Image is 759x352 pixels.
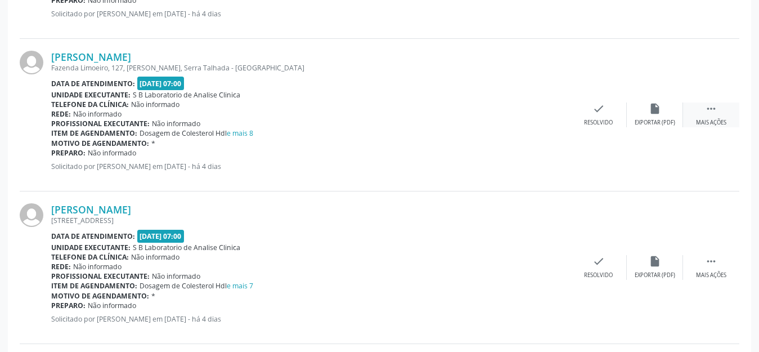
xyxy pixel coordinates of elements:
[227,128,253,138] a: e mais 8
[152,119,200,128] span: Não informado
[51,216,571,225] div: [STREET_ADDRESS]
[51,100,129,109] b: Telefone da clínica:
[705,255,717,268] i: 
[51,281,137,291] b: Item de agendamento:
[51,109,71,119] b: Rede:
[51,128,137,138] b: Item de agendamento:
[51,9,402,19] p: Solicitado por [PERSON_NAME] em [DATE] - há 4 dias
[227,281,253,291] a: e mais 7
[51,301,86,310] b: Preparo:
[88,301,136,310] span: Não informado
[51,243,131,252] b: Unidade executante:
[649,255,661,268] i: insert_drive_file
[51,51,131,63] a: [PERSON_NAME]
[73,262,122,271] span: Não informado
[696,119,726,127] div: Mais ações
[51,314,571,324] p: Solicitado por [PERSON_NAME] em [DATE] - há 4 dias
[51,139,149,148] b: Motivo de agendamento:
[51,148,86,158] b: Preparo:
[133,90,240,100] span: S B Laboratorio de Analise Clinica
[705,103,717,115] i: 
[152,271,200,281] span: Não informado
[696,271,726,279] div: Mais ações
[133,243,240,252] span: S B Laboratorio de Analise Clinica
[137,230,185,243] span: [DATE] 07:00
[20,51,43,74] img: img
[51,162,571,171] p: Solicitado por [PERSON_NAME] em [DATE] - há 4 dias
[20,203,43,227] img: img
[51,63,571,73] div: Fazenda Limoeiro, 127, [PERSON_NAME], Serra Talhada - [GEOGRAPHIC_DATA]
[140,281,253,291] span: Dosagem de Colesterol Hdl
[137,77,185,90] span: [DATE] 07:00
[635,119,675,127] div: Exportar (PDF)
[51,90,131,100] b: Unidade executante:
[51,291,149,301] b: Motivo de agendamento:
[131,252,179,262] span: Não informado
[635,271,675,279] div: Exportar (PDF)
[51,119,150,128] b: Profissional executante:
[140,128,253,138] span: Dosagem de Colesterol Hdl
[51,262,71,271] b: Rede:
[51,231,135,241] b: Data de atendimento:
[51,203,131,216] a: [PERSON_NAME]
[592,255,605,268] i: check
[88,148,136,158] span: Não informado
[649,103,661,115] i: insert_drive_file
[592,103,605,115] i: check
[51,271,150,281] b: Profissional executante:
[131,100,179,109] span: Não informado
[584,119,613,127] div: Resolvido
[73,109,122,119] span: Não informado
[51,79,135,88] b: Data de atendimento:
[584,271,613,279] div: Resolvido
[51,252,129,262] b: Telefone da clínica:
